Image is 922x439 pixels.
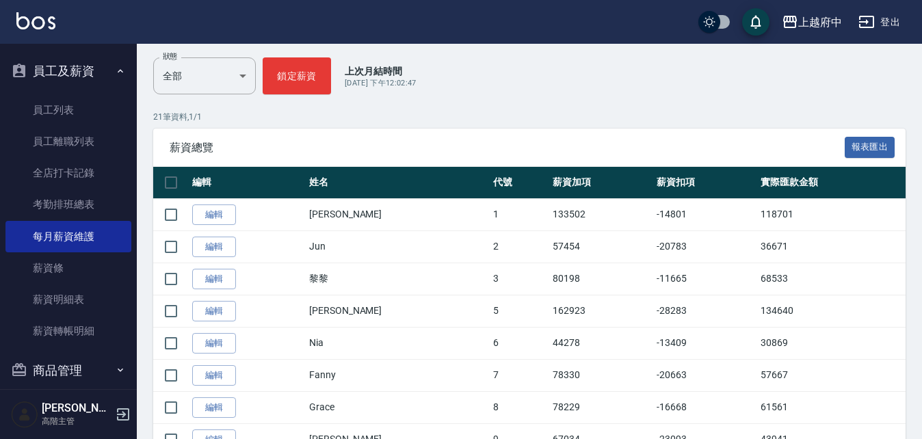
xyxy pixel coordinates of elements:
[653,295,757,327] td: -28283
[653,198,757,230] td: -14801
[757,359,906,391] td: 57667
[549,230,653,263] td: 57454
[5,157,131,189] a: 全店打卡記錄
[306,198,490,230] td: [PERSON_NAME]
[5,353,131,388] button: 商品管理
[549,391,653,423] td: 78229
[5,94,131,126] a: 員工列表
[170,141,845,155] span: 薪資總覽
[153,57,256,94] div: 全部
[153,111,906,123] p: 21 筆資料, 1 / 1
[263,57,331,94] button: 鎖定薪資
[757,391,906,423] td: 61561
[192,333,236,354] a: 編輯
[853,10,906,35] button: 登出
[776,8,847,36] button: 上越府中
[306,327,490,359] td: Nia
[306,263,490,295] td: 黎黎
[5,53,131,89] button: 員工及薪資
[192,397,236,418] a: 編輯
[163,51,177,62] label: 狀態
[490,391,550,423] td: 8
[798,14,842,31] div: 上越府中
[189,167,306,199] th: 編輯
[757,327,906,359] td: 30869
[757,295,906,327] td: 134640
[192,204,236,226] a: 編輯
[490,198,550,230] td: 1
[5,388,131,423] button: 行銷工具
[306,295,490,327] td: [PERSON_NAME]
[653,263,757,295] td: -11665
[192,301,236,322] a: 編輯
[42,401,111,415] h5: [PERSON_NAME]
[549,359,653,391] td: 78330
[653,359,757,391] td: -20663
[306,359,490,391] td: Fanny
[345,64,417,78] p: 上次月結時間
[5,252,131,284] a: 薪資條
[490,230,550,263] td: 2
[549,327,653,359] td: 44278
[757,230,906,263] td: 36671
[653,391,757,423] td: -16668
[192,237,236,258] a: 編輯
[549,263,653,295] td: 80198
[490,295,550,327] td: 5
[845,140,895,153] a: 報表匯出
[306,167,490,199] th: 姓名
[757,167,906,199] th: 實際匯款金額
[306,391,490,423] td: Grace
[490,359,550,391] td: 7
[653,230,757,263] td: -20783
[742,8,769,36] button: save
[16,12,55,29] img: Logo
[192,269,236,290] a: 編輯
[345,79,417,88] span: [DATE] 下午12:02:47
[11,401,38,428] img: Person
[549,167,653,199] th: 薪資加項
[757,263,906,295] td: 68533
[549,295,653,327] td: 162923
[306,230,490,263] td: Jun
[653,327,757,359] td: -13409
[5,221,131,252] a: 每月薪資維護
[490,263,550,295] td: 3
[5,126,131,157] a: 員工離職列表
[42,415,111,427] p: 高階主管
[549,198,653,230] td: 133502
[192,365,236,386] a: 編輯
[845,137,895,158] button: 報表匯出
[5,315,131,347] a: 薪資轉帳明細
[490,167,550,199] th: 代號
[490,327,550,359] td: 6
[5,284,131,315] a: 薪資明細表
[757,198,906,230] td: 118701
[5,189,131,220] a: 考勤排班總表
[653,167,757,199] th: 薪資扣項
